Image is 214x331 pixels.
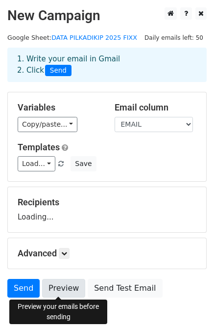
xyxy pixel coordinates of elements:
iframe: Chat Widget [165,284,214,331]
h5: Recipients [18,197,196,208]
small: Google Sheet: [7,34,137,41]
div: Loading... [18,197,196,222]
div: Preview your emails before sending [9,300,107,324]
span: Send [45,65,71,77]
a: Preview [42,279,85,298]
h5: Variables [18,102,100,113]
a: Daily emails left: 50 [141,34,207,41]
a: Copy/paste... [18,117,77,132]
button: Save [71,156,96,171]
h5: Advanced [18,248,196,259]
a: DATA PILKADIKIP 2025 FIXX [51,34,137,41]
h5: Email column [115,102,197,113]
h2: New Campaign [7,7,207,24]
a: Send Test Email [88,279,162,298]
a: Load... [18,156,55,171]
a: Templates [18,142,60,152]
a: Send [7,279,40,298]
div: 1. Write your email in Gmail 2. Click [10,54,204,76]
span: Daily emails left: 50 [141,32,207,43]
